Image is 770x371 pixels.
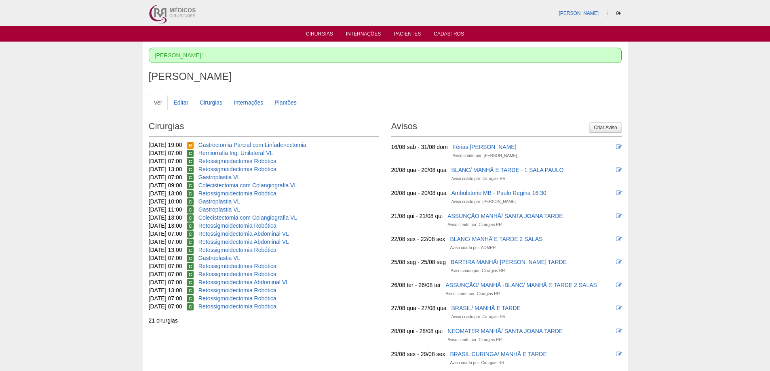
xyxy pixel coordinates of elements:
[187,279,194,286] span: Confirmada
[149,263,182,269] span: [DATE] 07:00
[269,95,302,110] a: Plantões
[451,198,516,206] div: Aviso criado por: [PERSON_NAME]
[450,359,504,367] div: Aviso criado por: Cirurgias RR
[187,295,194,302] span: Confirmada
[187,190,194,197] span: Confirmada
[451,259,567,265] a: BARTIRA MANHÃ/ [PERSON_NAME] TARDE
[434,31,464,39] a: Cadastros
[198,303,276,310] a: Retossigmoidectomia Robótica
[616,213,622,219] i: Editar
[187,142,194,149] span: Reservada
[149,95,168,110] a: Ver
[198,263,276,269] a: Retossigmoidectomia Robótica
[198,206,240,213] a: Gastroplastia VL
[198,255,240,261] a: Gastroplastia VL
[198,271,276,277] a: Retossigmoidectomia Robótica
[149,295,182,302] span: [DATE] 07:00
[187,214,194,222] span: Confirmada
[198,150,273,156] a: Herniorrafia Ing. Unilateral VL
[391,258,446,266] div: 25/08 seg - 25/08 seg
[149,158,182,164] span: [DATE] 07:00
[391,118,622,137] h2: Avisos
[450,244,496,252] div: Aviso criado por: ADMRR
[198,214,297,221] a: Colecistectomia com Colangiografia VL
[391,281,441,289] div: 26/08 ter - 26/08 ter
[391,350,445,358] div: 29/08 sex - 29/08 sex
[451,190,546,196] a: Ambulatorio MB - Paulo Regina 16:30
[198,142,306,148] a: Gastrectomia Parcial com Linfadenectomia
[198,182,297,189] a: Colecistectomia com Colangiografia VL
[447,336,502,344] div: Aviso criado por: Cirurgias RR
[187,287,194,294] span: Confirmada
[198,222,276,229] a: Retossigmoidectomia Robótica
[149,303,182,310] span: [DATE] 07:00
[445,290,500,298] div: Aviso criado por: Cirurgias RR
[149,247,182,253] span: [DATE] 13:00
[391,166,447,174] div: 20/08 qua - 20/08 qua
[391,189,447,197] div: 20/08 qua - 20/08 qua
[451,267,505,275] div: Aviso criado por: Cirurgias RR
[198,247,276,253] a: Retossigmoidectomia Robótica
[187,206,194,214] span: Confirmada
[198,190,276,197] a: Retossigmoidectomia Robótica
[169,95,194,110] a: Editar
[187,182,194,189] span: Confirmada
[616,190,622,196] i: Editar
[149,118,379,137] h2: Cirurgias
[187,255,194,262] span: Confirmada
[453,144,517,150] a: Férias [PERSON_NAME]
[616,144,622,150] i: Editar
[198,174,240,180] a: Gastroplastia VL
[149,190,182,197] span: [DATE] 13:00
[187,158,194,165] span: Confirmada
[445,282,597,288] a: ASSUNÇÃO/ MANHÃ -BLANC/ MANHÃ E TARDE 2 SALAS
[447,328,563,334] a: NEOMATER MANHÃ/ SANTA JOANA TARDE
[187,239,194,246] span: Confirmada
[198,231,289,237] a: Retossigmoidectomia Abdominal VL
[616,11,621,16] i: Sair
[391,327,443,335] div: 28/08 qui - 28/08 qui
[451,175,506,183] div: Aviso criado por: Cirurgias RR
[149,48,622,63] div: [PERSON_NAME]!
[391,304,447,312] div: 27/08 qua - 27/08 qua
[589,122,621,133] a: Criar Aviso
[149,214,182,221] span: [DATE] 13:00
[149,231,182,237] span: [DATE] 07:00
[149,271,182,277] span: [DATE] 07:00
[149,174,182,180] span: [DATE] 07:00
[306,31,333,39] a: Cirurgias
[451,305,521,311] a: BRASIL/ MANHÃ E TARDE
[149,317,379,325] div: 21 cirurgias
[198,287,276,293] a: Retossigmoidectomia Robótica
[451,313,506,321] div: Aviso criado por: Cirurgias RR
[391,143,448,151] div: 16/08 sab - 31/08 dom
[346,31,381,39] a: Internações
[198,295,276,302] a: Retossigmoidectomia Robótica
[391,212,443,220] div: 21/08 qui - 21/08 qui
[447,213,563,219] a: ASSUNÇÃO MANHÃ/ SANTA JOANA TARDE
[450,351,546,357] a: BRASIL CURINGA/ MANHÃ E TARDE
[149,150,182,156] span: [DATE] 07:00
[187,263,194,270] span: Confirmada
[187,166,194,173] span: Confirmada
[187,150,194,157] span: Confirmada
[149,279,182,285] span: [DATE] 07:00
[198,158,276,164] a: Retossigmoidectomia Robótica
[149,255,182,261] span: [DATE] 07:00
[616,305,622,311] i: Editar
[394,31,421,39] a: Pacientes
[228,95,268,110] a: Internações
[198,239,289,245] a: Retossigmoidectomia Abdominal VL
[616,328,622,334] i: Editar
[616,351,622,357] i: Editar
[616,259,622,265] i: Editar
[187,231,194,238] span: Confirmada
[194,95,228,110] a: Cirurgias
[616,167,622,173] i: Editar
[616,282,622,288] i: Editar
[450,236,542,242] a: BLANC/ MANHÃ E TARDE 2 SALAS
[149,142,182,148] span: [DATE] 19:00
[187,222,194,230] span: Confirmada
[187,271,194,278] span: Confirmada
[391,235,445,243] div: 22/08 sex - 22/08 sex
